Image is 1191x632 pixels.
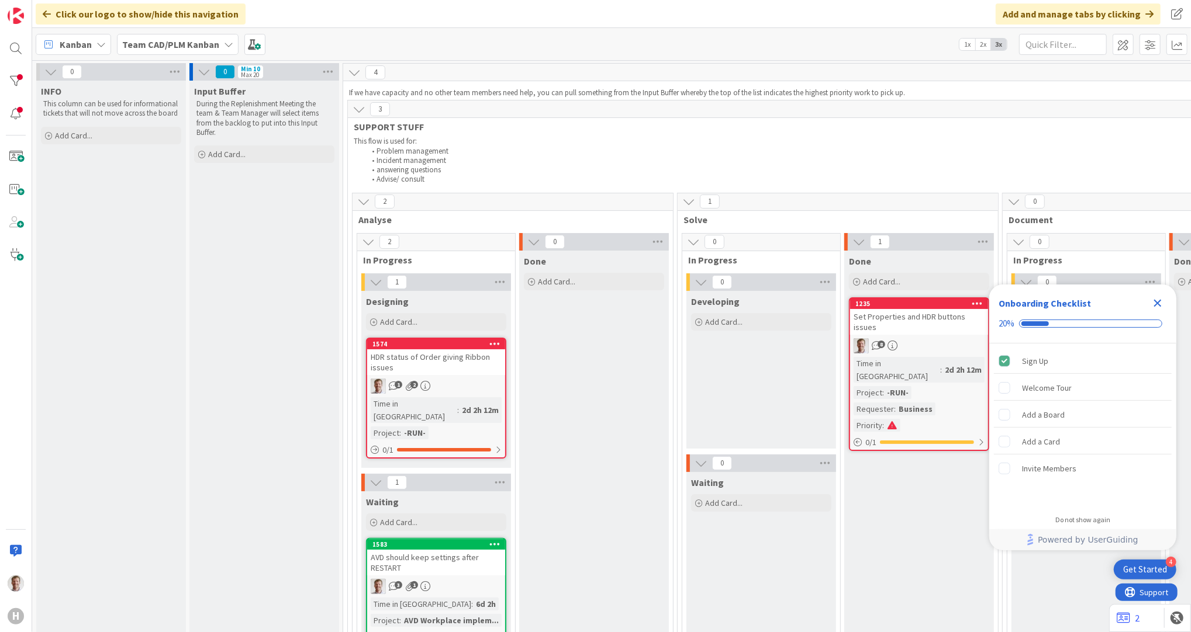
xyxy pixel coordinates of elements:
div: 0/1 [850,435,988,450]
div: Add a Card is incomplete. [994,429,1172,454]
div: 1235 [850,298,988,309]
span: : [894,402,896,415]
span: 0 / 1 [382,444,393,456]
a: 2 [1117,611,1140,625]
span: 0 [1025,195,1045,209]
div: Close Checklist [1148,294,1167,312]
p: This column can be used for informational tickets that will not move across the board [43,99,179,119]
span: 1 [700,195,720,209]
span: 3x [991,39,1007,50]
div: 0/1 [367,443,505,457]
span: Add Card... [705,317,743,327]
span: Add Card... [208,149,246,159]
div: 1583AVD should keep settings after RESTART [367,539,505,575]
div: 2d 2h 12m [942,363,985,376]
span: 1 [870,235,890,249]
div: 1583 [372,540,505,548]
div: Invite Members is incomplete. [994,456,1172,481]
div: Checklist items [989,343,1176,508]
div: 2d 2h 12m [459,404,502,416]
div: Sign Up [1022,354,1048,368]
div: 6d 2h [473,598,499,610]
span: Waiting [366,496,399,508]
span: Support [25,2,53,16]
span: 2x [975,39,991,50]
div: Get Started [1123,564,1167,575]
div: BO [367,579,505,594]
span: 1 [395,381,402,388]
div: BO [850,338,988,353]
span: Add Card... [705,498,743,508]
span: : [882,386,884,399]
img: BO [8,575,24,592]
div: Open Get Started checklist, remaining modules: 4 [1114,560,1176,579]
div: Onboarding Checklist [999,296,1091,310]
span: 2 [379,235,399,249]
span: 3 [370,102,390,116]
a: Powered by UserGuiding [995,529,1171,550]
span: Done [524,255,546,267]
div: Sign Up is complete. [994,348,1172,374]
div: AVD should keep settings after RESTART [367,550,505,575]
div: Project [854,386,882,399]
div: Invite Members [1022,461,1076,475]
span: Powered by UserGuiding [1038,533,1138,547]
span: 8 [878,341,885,348]
b: Team CAD/PLM Kanban [122,39,219,50]
div: Time in [GEOGRAPHIC_DATA] [371,598,471,610]
span: Developing [691,296,740,307]
span: Solve [683,214,983,225]
span: INFO [41,85,61,97]
span: Add Card... [863,276,900,287]
div: Priority [854,419,882,432]
span: In Progress [688,254,826,266]
span: Add Card... [538,276,575,287]
div: Project [371,426,399,439]
div: 1574 [367,339,505,349]
div: 4 [1166,557,1176,567]
div: Set Properties and HDR buttons issues [850,309,988,335]
div: Add a Board is incomplete. [994,402,1172,428]
span: 1 [387,475,407,489]
span: Done [849,255,871,267]
div: 1583 [367,539,505,550]
span: : [471,598,473,610]
span: 4 [365,65,385,79]
span: : [882,419,884,432]
a: 1574HDR status of Order giving Ribbon issuesBOTime in [GEOGRAPHIC_DATA]:2d 2h 12mProject:-RUN-0/1 [366,338,506,459]
span: : [457,404,459,416]
span: : [399,426,401,439]
p: During the Replenishment Meeting the team & Team Manager will select items from the backlog to pu... [196,99,332,137]
span: 0 [1037,275,1057,289]
span: Designing [366,296,409,307]
img: BO [854,338,869,353]
div: Requester [854,402,894,415]
div: Time in [GEOGRAPHIC_DATA] [854,357,940,383]
span: 0 [712,456,732,470]
div: -RUN- [401,426,429,439]
span: 0 [62,65,82,79]
span: Add Card... [55,130,92,141]
div: BO [367,378,505,394]
div: Max 20 [241,72,259,78]
div: Footer [989,529,1176,550]
span: 2 [375,195,395,209]
div: Add and manage tabs by clicking [996,4,1161,25]
span: In Progress [363,254,500,266]
span: 0 [215,65,235,79]
div: Business [896,402,935,415]
a: 1235Set Properties and HDR buttons issuesBOTime in [GEOGRAPHIC_DATA]:2d 2h 12mProject:-RUN-Reques... [849,297,989,451]
span: Input Buffer [194,85,246,97]
span: Add Card... [380,517,417,527]
div: -RUN- [884,386,912,399]
div: Checklist progress: 20% [999,318,1167,329]
span: 1 [387,275,407,289]
div: Add a Board [1022,408,1065,422]
div: 1235Set Properties and HDR buttons issues [850,298,988,335]
img: BO [371,378,386,394]
div: Do not show again [1055,515,1110,525]
div: 1235 [855,300,988,308]
span: In Progress [1013,254,1151,266]
div: Welcome Tour [1022,381,1072,395]
span: Waiting [691,477,724,488]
